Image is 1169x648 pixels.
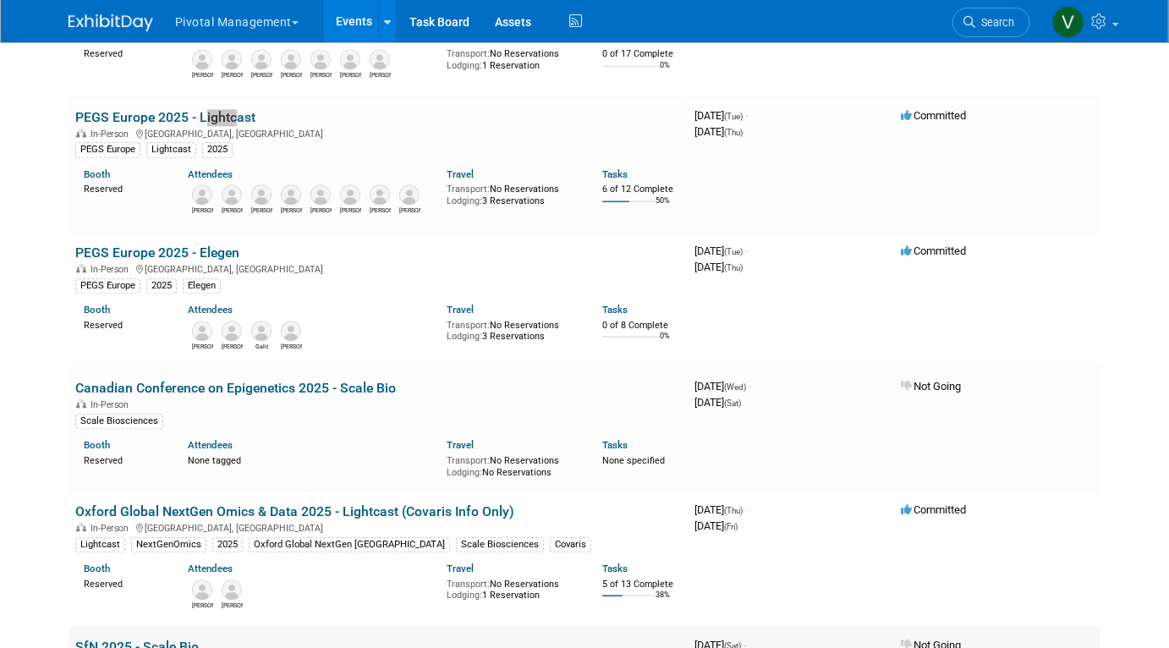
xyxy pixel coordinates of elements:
div: Marco Woldt [310,205,332,215]
span: Transport: [447,320,490,331]
a: Booth [84,168,110,180]
img: David Dow [340,49,360,69]
div: No Reservations 1 Reservation [447,45,577,71]
span: - [745,244,748,257]
a: Booth [84,304,110,316]
span: [DATE] [694,380,751,393]
div: Greg Endress [370,69,391,80]
span: (Tue) [724,247,743,256]
div: David Dow [340,69,361,80]
span: Lodging: [447,60,482,71]
a: Canadian Conference on Epigenetics 2025 - Scale Bio [75,380,396,396]
div: No Reservations 1 Reservation [447,575,577,601]
img: Paul Loeffen [370,184,390,205]
img: Ross Kettleborough [281,321,301,341]
td: 38% [656,590,670,613]
span: (Wed) [724,382,746,392]
img: In-Person Event [76,264,86,272]
img: In-Person Event [76,129,86,137]
span: - [745,109,748,122]
div: Reserved [84,316,162,332]
img: Gabriel Lipof [251,49,272,69]
div: Robert Riegelhaupt [281,69,302,80]
a: Attendees [188,168,233,180]
div: PEGS Europe [75,278,140,294]
img: Paul Steinberg [192,184,212,205]
img: In-Person Event [76,399,86,408]
a: Tasks [602,563,628,574]
div: Jonathan Didier [222,600,243,610]
a: Attendees [188,563,233,574]
span: Transport: [447,48,490,59]
span: Lodging: [447,195,482,206]
td: 0% [660,332,670,354]
img: Valerie Weld [1052,6,1084,38]
img: Jonathan Didier [222,579,242,600]
div: 5 of 13 Complete [602,579,681,590]
span: None specified [602,455,665,466]
div: Paul Wylie [251,205,272,215]
span: Not Going [901,380,961,393]
div: PEGS Europe [75,142,140,157]
span: Committed [901,109,966,122]
a: PEGS Europe 2025 - Elegen [75,244,239,261]
img: Kris Amirault [222,49,242,69]
span: (Fri) [724,522,738,531]
div: No Reservations No Reservations [447,452,577,478]
div: Reserved [84,575,162,590]
span: [DATE] [694,503,748,516]
div: 2025 [146,278,177,294]
img: Carrie Maynard [192,579,212,600]
div: Reserved [84,45,162,60]
div: 0 of 17 Complete [602,48,681,60]
div: Randy Dyer [192,341,213,351]
div: Kris Amirault [222,69,243,80]
a: Tasks [602,168,628,180]
span: In-Person [91,399,134,410]
div: No Reservations 3 Reservations [447,180,577,206]
td: 50% [656,196,670,219]
div: Lightcast [146,142,196,157]
img: ExhibitDay [69,14,153,31]
img: Jared Hoffman [310,49,331,69]
span: - [745,503,748,516]
img: Randy Dyer [192,321,212,341]
img: Simon Margerison [281,184,301,205]
img: Scott Brouilette [340,184,360,205]
img: Paul Wylie [251,184,272,205]
div: Lightcast [75,537,125,552]
a: Travel [447,168,474,180]
td: 0% [660,61,670,84]
img: Eugenio Daviso, Ph.D. [192,49,212,69]
span: [DATE] [694,261,743,273]
div: 6 of 12 Complete [602,184,681,195]
img: Galit Meshulam-Simon [251,321,272,341]
a: Attendees [188,439,233,451]
span: In-Person [91,129,134,140]
span: [DATE] [694,519,738,532]
a: Travel [447,563,474,574]
span: Lodging: [447,590,482,601]
div: Gabriel Lipof [251,69,272,80]
div: Jared Hoffman [310,69,332,80]
div: None tagged [188,452,435,467]
span: [DATE] [694,244,748,257]
img: Robert Riegelhaupt [281,49,301,69]
div: Scott Brouilette [340,205,361,215]
span: Committed [901,503,966,516]
span: [DATE] [694,109,748,122]
div: Paul Steinberg [192,205,213,215]
span: Lodging: [447,331,482,342]
a: Tasks [602,304,628,316]
span: (Sat) [724,398,741,408]
div: Scale Biosciences [75,414,163,429]
a: Search [952,8,1030,37]
span: Committed [901,244,966,257]
div: Carrie Maynard [192,600,213,610]
span: In-Person [91,523,134,534]
img: Greg Endress [370,49,390,69]
img: Jonathan Didier [399,184,420,205]
div: 2025 [202,142,233,157]
img: Carrie Maynard [222,184,242,205]
a: Travel [447,304,474,316]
